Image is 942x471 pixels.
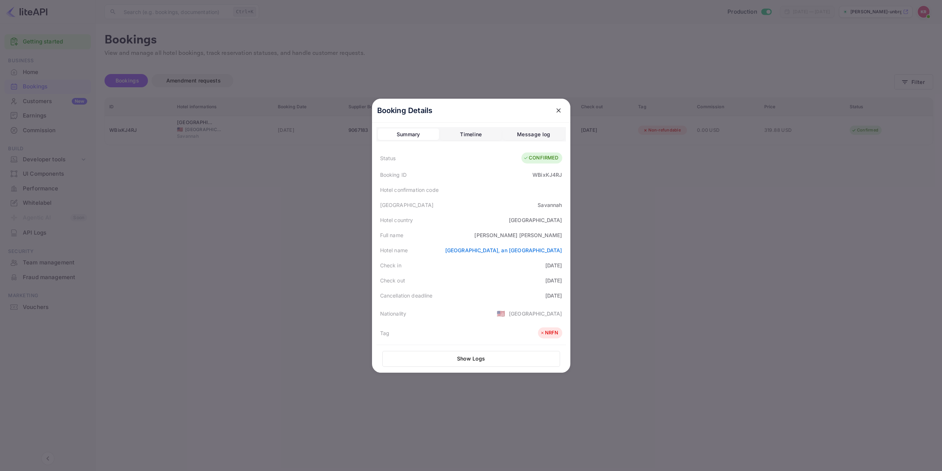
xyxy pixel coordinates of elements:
[517,130,550,139] div: Message log
[380,154,396,162] div: Status
[380,261,401,269] div: Check in
[380,329,389,337] div: Tag
[523,154,558,162] div: CONFIRMED
[440,129,502,140] button: Timeline
[552,104,565,117] button: close
[380,186,439,194] div: Hotel confirmation code
[378,129,439,140] button: Summary
[538,201,562,209] div: Savannah
[474,231,562,239] div: [PERSON_NAME] [PERSON_NAME]
[380,292,433,299] div: Cancellation deadline
[503,129,564,140] button: Message log
[380,216,413,224] div: Hotel country
[397,130,420,139] div: Summary
[380,171,407,179] div: Booking ID
[545,277,562,284] div: [DATE]
[380,231,403,239] div: Full name
[545,292,562,299] div: [DATE]
[460,130,482,139] div: Timeline
[545,261,562,269] div: [DATE]
[377,105,433,116] p: Booking Details
[532,171,562,179] div: WBixKJ4RJ
[380,246,408,254] div: Hotel name
[380,201,434,209] div: [GEOGRAPHIC_DATA]
[445,247,562,253] a: [GEOGRAPHIC_DATA], an [GEOGRAPHIC_DATA]
[509,310,562,317] div: [GEOGRAPHIC_DATA]
[497,307,505,320] span: United States
[380,310,407,317] div: Nationality
[380,277,405,284] div: Check out
[382,351,560,367] button: Show Logs
[540,329,559,337] div: NRFN
[509,216,562,224] div: [GEOGRAPHIC_DATA]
